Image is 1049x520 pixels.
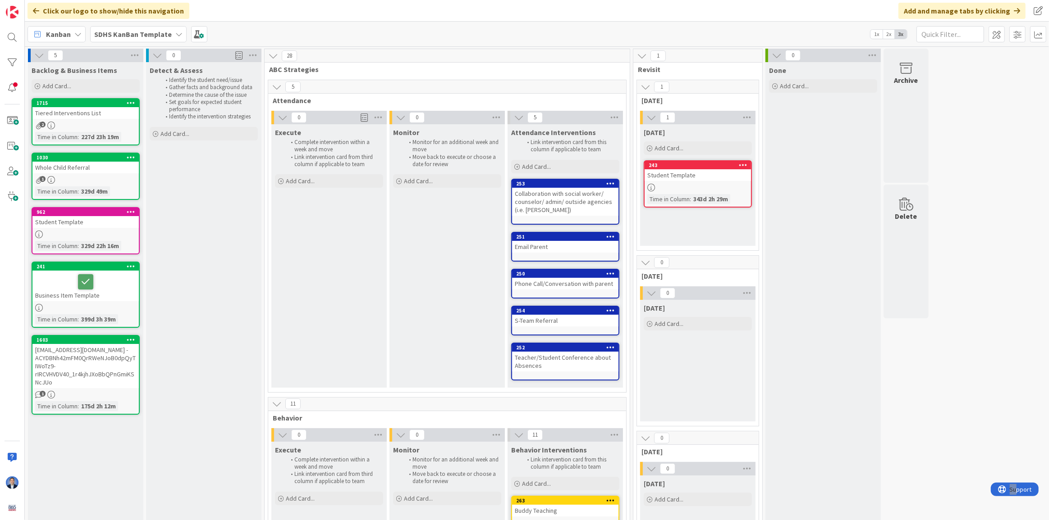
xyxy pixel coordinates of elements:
span: Add Card... [655,495,683,503]
div: 1030Whole Child Referral [32,154,139,173]
span: ABC Strategies [269,65,618,74]
span: 11 [527,430,543,440]
a: 962Student TemplateTime in Column:329d 22h 16m [32,207,140,254]
span: 0 [291,430,307,440]
span: 0 [660,463,675,474]
span: 28 [282,50,297,61]
span: Backlog & Business Items [32,66,117,75]
li: Gather facts and background data [160,84,257,91]
span: 2 [40,122,46,127]
li: Set goals for expected student performance [160,99,257,113]
span: Monitor [393,445,419,454]
span: Behavior Interventions [511,445,587,454]
div: 241Business Item Template [32,262,139,301]
a: 241Business Item TemplateTime in Column:399d 3h 39m [32,262,140,328]
span: Add Card... [522,479,551,488]
a: 1715Tiered Interventions ListTime in Column:227d 23h 19m [32,98,140,145]
div: 329d 49m [79,186,110,196]
span: 1 [654,81,669,92]
span: Execute [275,128,301,137]
span: 0 [409,430,425,440]
span: Support [19,1,41,12]
div: 1603 [37,337,139,343]
div: 253 [512,180,618,188]
li: Identify the intervention strategies [160,113,257,120]
div: [EMAIL_ADDRESS][DOMAIN_NAME] - ACYDBNh42mFM0QrRWeNJoB0dpQyTIWoTz9-rIRCVHVDV40_1r4kjhJXoBbQPnGmiKS... [32,344,139,388]
span: Add Card... [522,163,551,171]
a: 243Student TemplateTime in Column:343d 2h 29m [644,160,752,208]
div: 251 [516,234,618,240]
div: Time in Column [35,401,78,411]
span: 0 [654,257,669,268]
div: 343d 2h 29m [691,194,730,204]
span: Detect & Assess [150,66,203,75]
div: 263 [512,497,618,505]
span: 1x [870,30,883,39]
span: 0 [409,112,425,123]
div: Tiered Interventions List [32,107,139,119]
div: 175d 2h 12m [79,401,118,411]
span: 0 [654,433,669,443]
div: Time in Column [35,186,78,196]
input: Quick Filter... [916,26,984,42]
a: 253Collaboration with social worker/ counselor/ admin/ outside agencies (i.e. [PERSON_NAME]) [511,179,619,225]
div: 227d 23h 19m [79,132,121,142]
img: DP [6,476,18,489]
li: Complete intervention within a week and move [286,456,382,471]
a: 1030Whole Child ReferralTime in Column:329d 49m [32,153,140,200]
img: avatar [6,502,18,514]
div: 250Phone Call/Conversation with parent [512,270,618,289]
span: Add Card... [404,494,433,502]
span: Execute [275,445,301,454]
div: 962 [37,209,139,215]
div: 252 [512,344,618,352]
div: 254 [516,307,618,314]
div: 962 [32,208,139,216]
div: 1715 [37,100,139,106]
div: 241 [32,262,139,271]
div: S-Team Referral [512,315,618,326]
span: August 2024 [644,128,665,137]
span: Add Card... [286,177,315,185]
span: 11 [285,398,301,409]
span: : [690,194,691,204]
div: 1603[EMAIL_ADDRESS][DOMAIN_NAME] - ACYDBNh42mFM0QrRWeNJoB0dpQyTIWoTz9-rIRCVHVDV40_1r4kjhJXoBbQPnG... [32,336,139,388]
div: 243 [649,162,751,168]
span: : [78,401,79,411]
div: 399d 3h 39m [79,314,118,324]
div: 252 [516,344,618,351]
span: Behavior [273,413,615,422]
div: 250 [516,271,618,277]
div: 253 [516,181,618,187]
span: 0 [291,112,307,123]
div: 243 [645,161,751,169]
div: Click our logo to show/hide this navigation [27,3,189,19]
div: 1030 [32,154,139,162]
div: 329d 22h 16m [79,241,121,251]
div: 252Teacher/Student Conference about Absences [512,344,618,371]
span: : [78,132,79,142]
div: Email Parent [512,241,618,253]
span: Monitor [393,128,419,137]
div: 254 [512,307,618,315]
div: Archive [894,75,918,86]
li: Identify the student need/issue [160,77,257,84]
div: Collaboration with social worker/ counselor/ admin/ outside agencies (i.e. [PERSON_NAME]) [512,188,618,216]
div: 250 [512,270,618,278]
span: Kanban [46,29,71,40]
div: Phone Call/Conversation with parent [512,278,618,289]
div: 243Student Template [645,161,751,181]
div: Delete [895,211,917,222]
li: Link intervention card from third column if applicable to team [286,154,382,168]
div: 253Collaboration with social worker/ counselor/ admin/ outside agencies (i.e. [PERSON_NAME]) [512,180,618,216]
div: Time in Column [35,132,78,142]
li: Link intervention card from this column if applicable to team [522,456,618,471]
span: 0 [166,50,181,61]
div: Time in Column [647,194,690,204]
a: 252Teacher/Student Conference about Absences [511,343,619,380]
span: Add Card... [160,130,189,138]
span: September 2024 [641,271,747,280]
span: Add Card... [404,177,433,185]
div: Add and manage tabs by clicking [898,3,1026,19]
span: Attendance Interventions [511,128,596,137]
